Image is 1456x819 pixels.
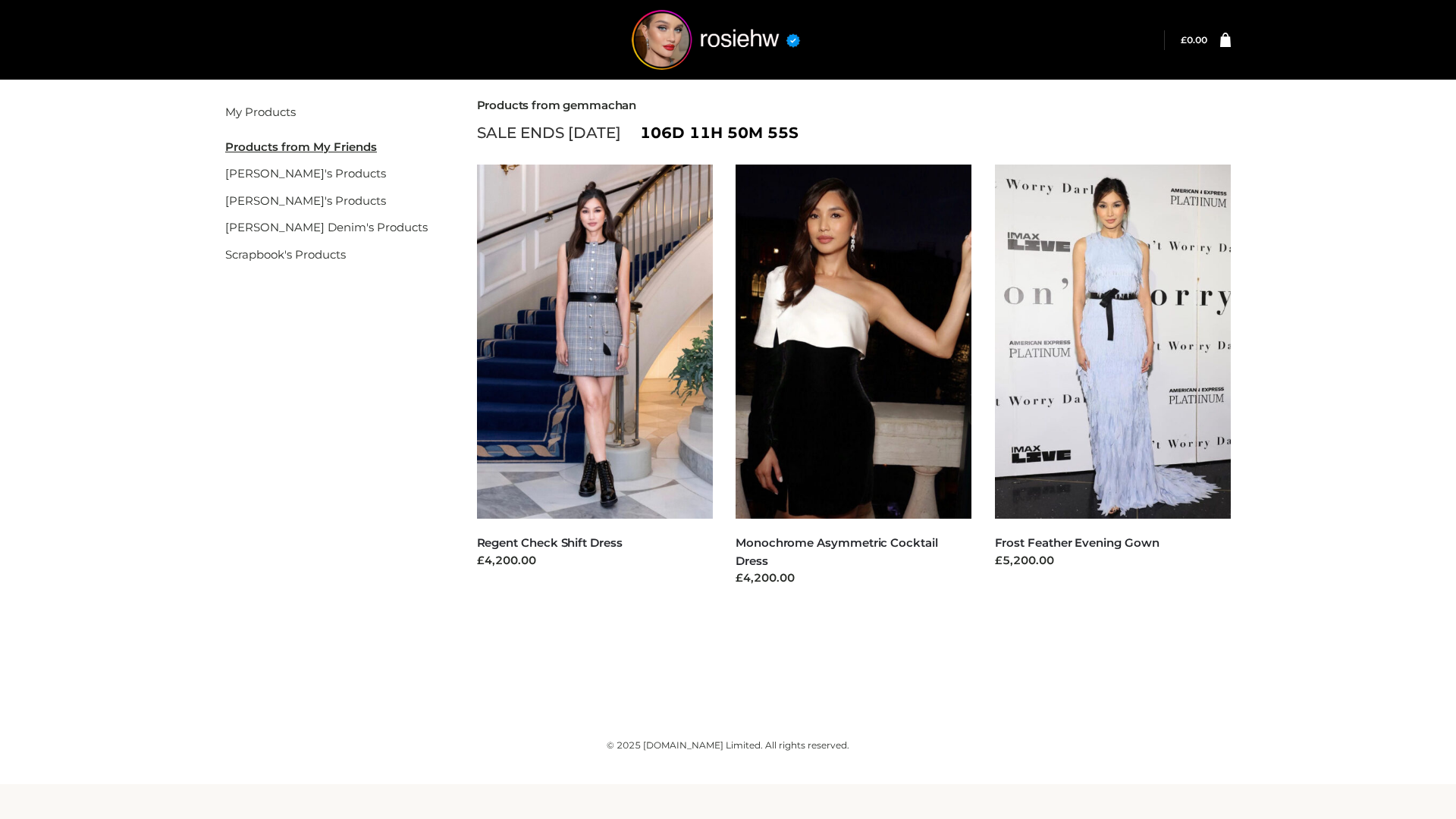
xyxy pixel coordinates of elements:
[477,535,623,550] a: Regent Check Shift Dress
[640,120,799,146] span: 106d 11h 50m 55s
[736,535,938,567] a: Monochrome Asymmetric Cocktail Dress
[1181,34,1207,45] a: £0.00
[225,105,296,119] a: My Products
[995,535,1159,550] a: Frost Feather Evening Gown
[225,738,1231,753] div: © 2025 [DOMAIN_NAME] Limited. All rights reserved.
[477,552,714,570] div: £4,200.00
[602,10,830,70] img: rosiehw
[1181,34,1207,45] bdi: 0.00
[995,552,1232,570] div: £5,200.00
[225,140,377,154] u: Products from My Friends
[736,570,972,587] div: £4,200.00
[225,220,428,234] a: [PERSON_NAME] Denim's Products
[225,193,386,208] a: [PERSON_NAME]'s Products
[225,166,386,180] a: [PERSON_NAME]'s Products
[1181,34,1187,45] span: £
[477,120,1232,146] div: SALE ENDS [DATE]
[477,99,1232,112] h2: Products from gemmachan
[225,247,346,262] a: Scrapbook's Products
